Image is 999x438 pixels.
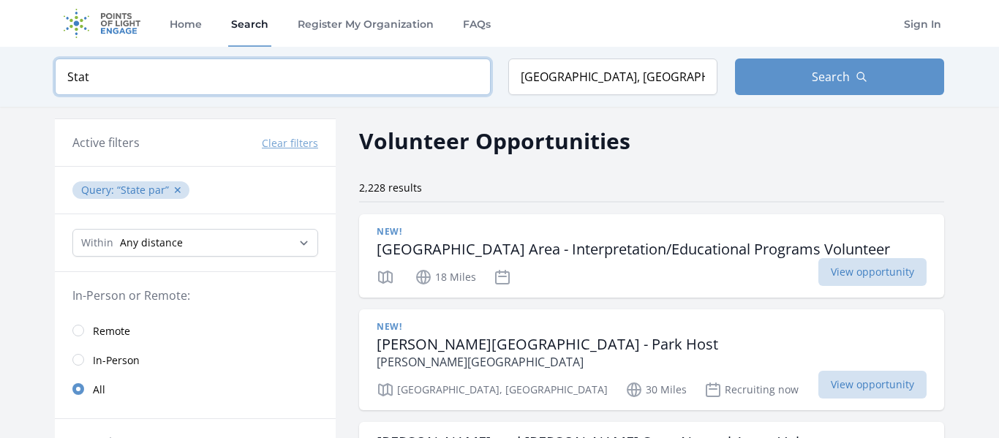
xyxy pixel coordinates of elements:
[818,371,927,399] span: View opportunity
[704,381,799,399] p: Recruiting now
[359,181,422,195] span: 2,228 results
[359,214,944,298] a: New! [GEOGRAPHIC_DATA] Area - Interpretation/Educational Programs Volunteer 18 Miles View opportu...
[377,353,718,371] p: [PERSON_NAME][GEOGRAPHIC_DATA]
[72,287,318,304] legend: In-Person or Remote:
[377,321,402,333] span: New!
[117,183,169,197] q: State par
[93,324,130,339] span: Remote
[812,68,850,86] span: Search
[173,183,182,197] button: ✕
[262,136,318,151] button: Clear filters
[377,336,718,353] h3: [PERSON_NAME][GEOGRAPHIC_DATA] - Park Host
[359,309,944,410] a: New! [PERSON_NAME][GEOGRAPHIC_DATA] - Park Host [PERSON_NAME][GEOGRAPHIC_DATA] [GEOGRAPHIC_DATA],...
[55,374,336,404] a: All
[55,58,491,95] input: Keyword
[72,229,318,257] select: Search Radius
[93,382,105,397] span: All
[625,381,687,399] p: 30 Miles
[359,124,630,157] h2: Volunteer Opportunities
[377,381,608,399] p: [GEOGRAPHIC_DATA], [GEOGRAPHIC_DATA]
[55,345,336,374] a: In-Person
[415,268,476,286] p: 18 Miles
[818,258,927,286] span: View opportunity
[81,183,117,197] span: Query :
[72,134,140,151] h3: Active filters
[735,58,944,95] button: Search
[377,226,402,238] span: New!
[508,58,717,95] input: Location
[55,316,336,345] a: Remote
[377,241,890,258] h3: [GEOGRAPHIC_DATA] Area - Interpretation/Educational Programs Volunteer
[93,353,140,368] span: In-Person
